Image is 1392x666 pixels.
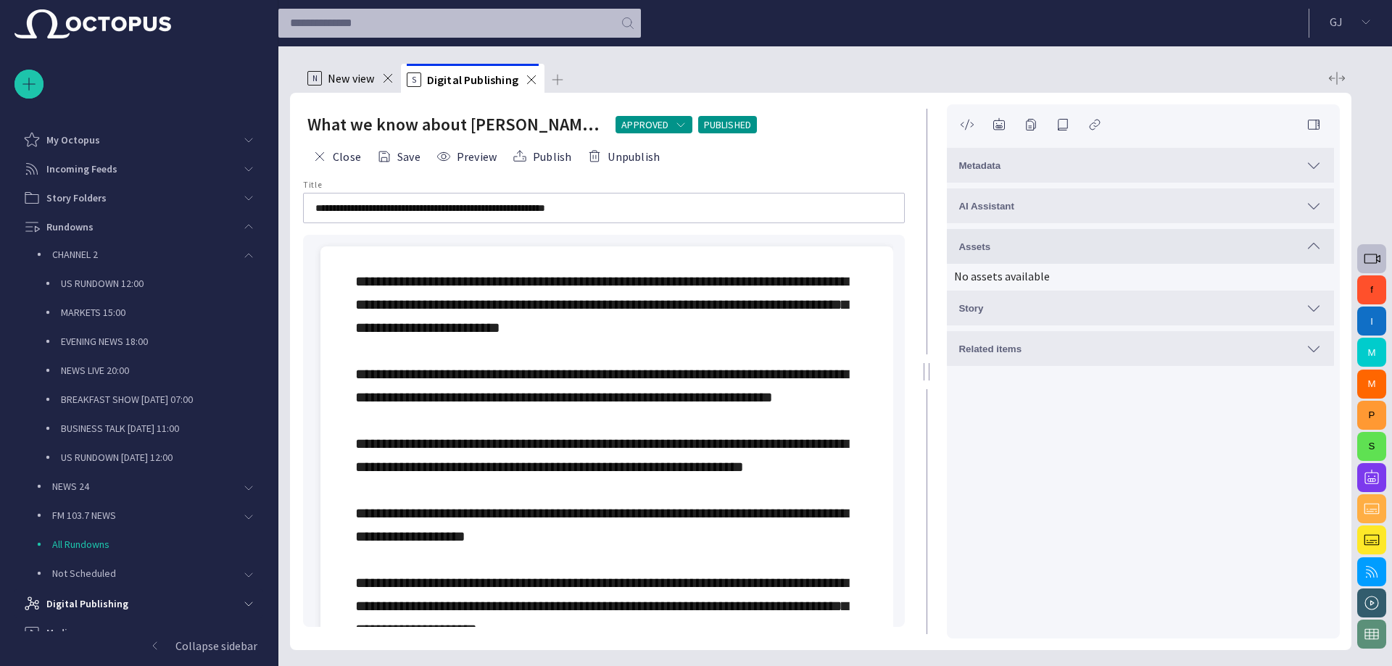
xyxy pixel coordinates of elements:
ul: main menu [14,125,263,631]
button: S [1357,432,1386,461]
button: Collapse sidebar [14,631,263,660]
div: NNew view [302,64,401,93]
span: APPROVED [621,117,668,132]
button: Story [947,291,1334,325]
button: Publish [507,143,576,170]
p: Incoming Feeds [46,162,117,176]
button: Save [372,143,426,170]
p: N [307,71,322,86]
div: US RUNDOWN 12:00 [32,270,263,299]
button: Metadata [947,148,1334,183]
p: Not Scheduled [52,566,234,580]
div: BREAKFAST SHOW [DATE] 07:00 [32,386,263,415]
span: New view [328,71,375,86]
span: Metadata [958,160,1000,171]
p: US RUNDOWN [DATE] 12:00 [61,450,263,465]
p: S [407,72,421,87]
p: CHANNEL 2 [52,247,234,262]
span: Story [958,303,983,314]
h2: What we know about Charlie Kirk shooting suspect Tyler Robinson [307,113,604,136]
div: All Rundowns [23,531,263,560]
span: Assets [958,241,990,252]
div: NEWS LIVE 20:00 [32,357,263,386]
p: No assets available [947,264,1334,285]
button: M [1357,370,1386,399]
button: AI Assistant [947,188,1334,223]
label: Title [303,179,322,191]
p: MARKETS 15:00 [61,305,263,320]
p: BUSINESS TALK [DATE] 11:00 [61,421,263,436]
div: BUSINESS TALK [DATE] 11:00 [32,415,263,444]
button: P [1357,401,1386,430]
p: Digital Publishing [46,596,128,611]
p: G J [1330,13,1343,30]
p: BREAKFAST SHOW [DATE] 07:00 [61,392,263,407]
button: Unpublish [582,143,665,170]
button: Assets [947,229,1334,264]
button: I [1357,307,1386,336]
div: US RUNDOWN [DATE] 12:00 [32,444,263,473]
p: FM 103.7 NEWS [52,508,234,523]
p: NEWS 24 [52,479,234,494]
p: My Octopus [46,133,100,147]
p: EVENING NEWS 18:00 [61,334,263,349]
button: f [1357,275,1386,304]
p: All Rundowns [52,537,263,551]
button: Close [307,143,366,170]
p: US RUNDOWN 12:00 [61,276,263,291]
p: NEWS LIVE 20:00 [61,363,263,378]
span: AI Assistant [958,201,1014,212]
div: MARKETS 15:00 [32,299,263,328]
p: Media [46,625,73,640]
span: Digital Publishing [427,72,518,87]
button: GJ [1318,9,1383,35]
button: APPROVED [616,116,692,133]
p: Rundowns [46,220,94,234]
span: Related items [958,344,1022,354]
button: M [1357,338,1386,367]
div: Media [14,618,263,647]
img: Octopus News Room [14,9,171,38]
div: SDigital Publishing [401,64,544,93]
p: Story Folders [46,191,107,205]
button: Preview [431,143,502,170]
span: PUBLISHED [704,117,752,132]
div: EVENING NEWS 18:00 [32,328,263,357]
button: Related items [947,331,1334,366]
p: Collapse sidebar [175,637,257,654]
